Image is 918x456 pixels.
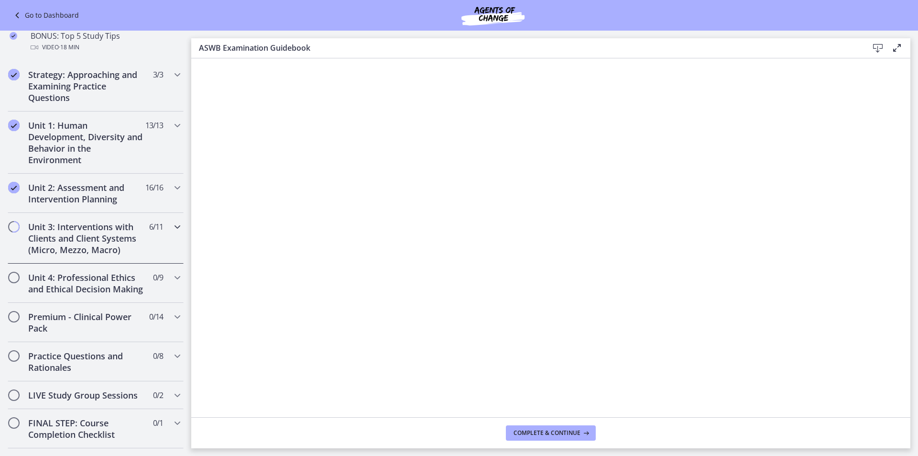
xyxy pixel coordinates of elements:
span: · 18 min [59,42,79,53]
div: BONUS: Top 5 Study Tips [31,30,180,53]
span: 13 / 13 [145,120,163,131]
span: 0 / 14 [149,311,163,323]
h2: Strategy: Approaching and Examining Practice Questions [28,69,145,103]
span: 6 / 11 [149,221,163,233]
h2: Practice Questions and Rationales [28,350,145,373]
img: Agents of Change [436,4,550,27]
h2: LIVE Study Group Sessions [28,389,145,401]
h2: Unit 2: Assessment and Intervention Planning [28,182,145,205]
i: Completed [8,120,20,131]
h2: Unit 1: Human Development, Diversity and Behavior in the Environment [28,120,145,166]
h2: Unit 3: Interventions with Clients and Client Systems (Micro, Mezzo, Macro) [28,221,145,256]
a: Go to Dashboard [11,10,79,21]
span: 0 / 2 [153,389,163,401]
span: Complete & continue [514,429,580,437]
span: 16 / 16 [145,182,163,193]
button: Complete & continue [506,425,596,441]
i: Completed [8,69,20,80]
span: 0 / 9 [153,272,163,283]
h2: FINAL STEP: Course Completion Checklist [28,417,145,440]
span: 3 / 3 [153,69,163,80]
h2: Unit 4: Professional Ethics and Ethical Decision Making [28,272,145,295]
span: 0 / 1 [153,417,163,429]
div: Video [31,42,180,53]
i: Completed [10,32,17,40]
i: Completed [8,182,20,193]
h3: ASWB Examination Guidebook [199,42,853,54]
h2: Premium - Clinical Power Pack [28,311,145,334]
span: 0 / 8 [153,350,163,362]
